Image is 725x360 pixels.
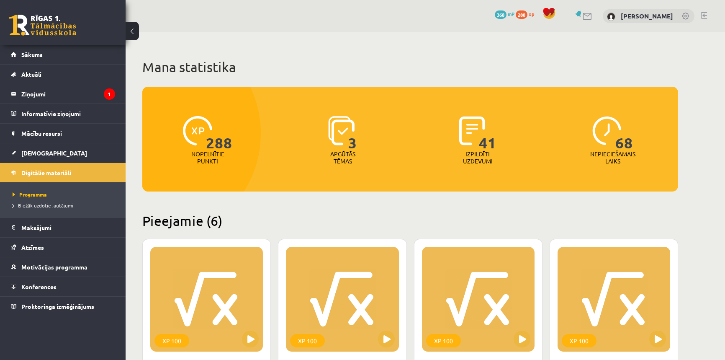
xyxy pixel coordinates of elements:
[592,116,622,145] img: icon-clock-7be60019b62300814b6bd22b8e044499b485619524d84068768e800edab66f18.svg
[11,104,115,123] a: Informatīvie ziņojumi
[327,150,359,165] p: Apgūtās tēmas
[206,116,232,150] span: 288
[590,150,635,165] p: Nepieciešamais laiks
[13,202,73,209] span: Biežāk uzdotie jautājumi
[562,334,596,347] div: XP 100
[142,212,678,229] h2: Pieejamie (6)
[21,129,62,137] span: Mācību resursi
[13,191,117,198] a: Programma
[13,191,47,198] span: Programma
[529,10,534,17] span: xp
[11,124,115,143] a: Mācību resursi
[21,104,115,123] legend: Informatīvie ziņojumi
[11,238,115,257] a: Atzīmes
[191,150,224,165] p: Nopelnītie punkti
[479,116,496,150] span: 41
[426,334,461,347] div: XP 100
[142,59,678,75] h1: Mana statistika
[11,84,115,104] a: Ziņojumi1
[11,218,115,237] a: Maksājumi
[13,202,117,209] a: Biežāk uzdotie jautājumi
[21,218,115,237] legend: Maksājumi
[11,45,115,64] a: Sākums
[104,88,115,100] i: 1
[11,143,115,163] a: [DEMOGRAPHIC_DATA]
[183,116,212,145] img: icon-xp-0682a9bc20223a9ccc6f5883a126b849a74cddfe5390d2b41b4391c66f2066e7.svg
[348,116,357,150] span: 3
[607,13,615,21] img: Ingus Riciks
[21,263,87,271] span: Motivācijas programma
[516,10,527,19] span: 288
[154,334,189,347] div: XP 100
[461,150,494,165] p: Izpildīti uzdevumi
[459,116,485,145] img: icon-completed-tasks-ad58ae20a441b2904462921112bc710f1caf180af7a3daa7317a5a94f2d26646.svg
[9,15,76,36] a: Rīgas 1. Tālmācības vidusskola
[328,116,355,145] img: icon-learned-topics-4a711ccc23c960034f471b6e78daf4a3bad4a20eaf4de84257b87e66633f6470.svg
[21,84,115,104] legend: Ziņojumi
[21,70,41,78] span: Aktuāli
[495,10,514,17] a: 368 mP
[11,297,115,316] a: Proktoringa izmēģinājums
[290,334,325,347] div: XP 100
[11,277,115,296] a: Konferences
[21,51,43,58] span: Sākums
[495,10,506,19] span: 368
[516,10,538,17] a: 288 xp
[21,169,71,176] span: Digitālie materiāli
[21,149,87,157] span: [DEMOGRAPHIC_DATA]
[11,257,115,277] a: Motivācijas programma
[21,283,57,290] span: Konferences
[621,12,673,20] a: [PERSON_NAME]
[11,65,115,84] a: Aktuāli
[11,163,115,182] a: Digitālie materiāli
[615,116,633,150] span: 68
[21,303,94,310] span: Proktoringa izmēģinājums
[21,243,44,251] span: Atzīmes
[508,10,514,17] span: mP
